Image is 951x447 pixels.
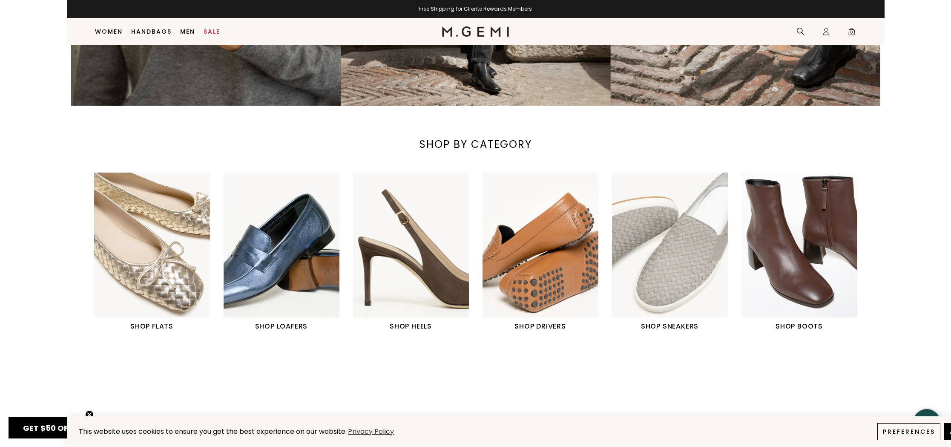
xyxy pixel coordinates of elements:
a: SHOP DRIVERS [483,173,598,332]
div: GET $50 OFFClose teaser [9,417,87,438]
img: M.Gemi [442,26,509,37]
span: This website uses cookies to ensure you get the best experience on our website. [79,427,347,436]
h1: SHOP BOOTS [741,321,857,332]
div: 4 / 6 [483,173,612,332]
a: SHOP FLATS [94,173,210,332]
button: Close teaser [85,410,94,419]
a: Handbags [131,28,172,35]
span: GET $50 OFF [23,423,72,433]
h1: SHOP SNEAKERS [612,321,728,332]
div: 6 / 6 [741,173,871,332]
div: 2 / 6 [224,173,353,332]
div: 5 / 6 [612,173,741,332]
h1: SHOP DRIVERS [483,321,598,332]
a: Men [180,28,195,35]
span: 0 [848,29,856,37]
a: Women [95,28,123,35]
button: Preferences [877,423,940,440]
a: Sale [204,28,220,35]
h1: SHOP HEELS [353,321,469,332]
h1: SHOP FLATS [94,321,210,332]
div: SHOP BY CATEGORY [374,138,578,151]
div: Free Shipping for Cliente Rewards Members [67,6,885,12]
a: SHOP LOAFERS [224,173,339,332]
div: 3 / 6 [353,173,483,332]
h1: SHOP LOAFERS [224,321,339,332]
a: SHOP BOOTS [741,173,857,332]
a: SHOP SNEAKERS [612,173,728,332]
a: Privacy Policy (opens in a new tab) [347,427,395,437]
div: 1 / 6 [94,173,224,332]
a: SHOP HEELS [353,173,469,332]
